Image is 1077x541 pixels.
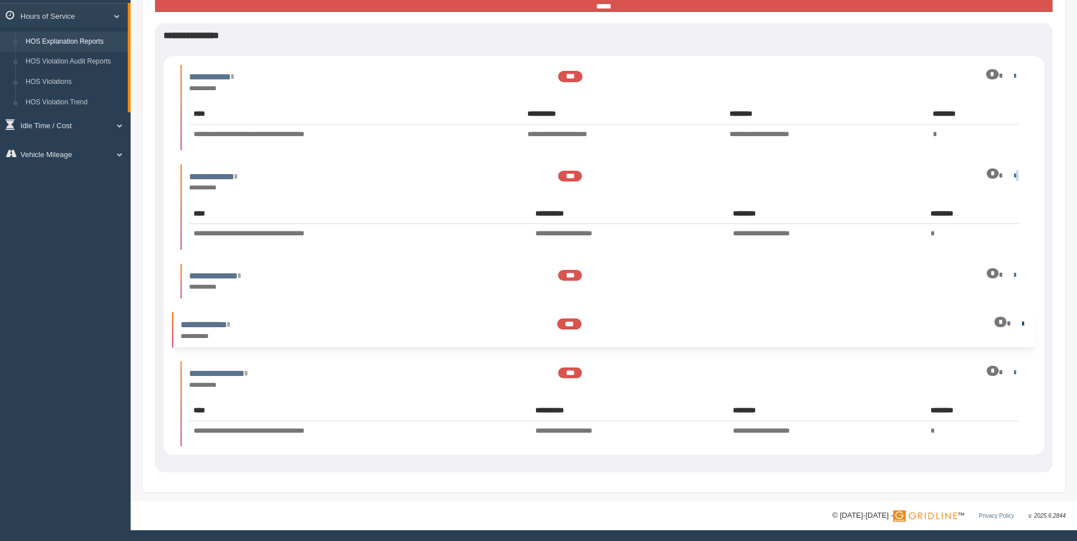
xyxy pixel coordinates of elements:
[20,72,128,92] a: HOS Violations
[172,312,1036,347] li: Expand
[20,32,128,52] a: HOS Explanation Reports
[20,52,128,72] a: HOS Violation Audit Reports
[979,513,1014,519] a: Privacy Policy
[832,510,1066,522] div: © [DATE]-[DATE] - ™
[181,264,1027,298] li: Expand
[181,65,1027,150] li: Expand
[20,92,128,113] a: HOS Violation Trend
[893,510,957,522] img: Gridline
[1029,513,1066,519] span: v. 2025.6.2844
[181,164,1027,250] li: Expand
[181,361,1027,446] li: Expand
